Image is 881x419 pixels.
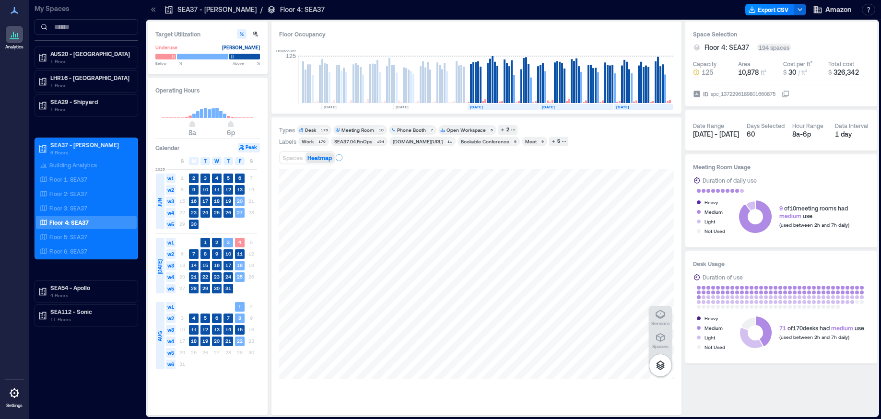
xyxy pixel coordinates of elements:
[225,198,231,204] text: 19
[237,274,243,279] text: 25
[783,60,812,68] div: Cost per ft²
[693,130,739,138] span: [DATE] - [DATE]
[250,157,253,165] span: S
[214,285,220,291] text: 30
[6,403,23,408] p: Settings
[155,60,182,66] span: Below %
[693,122,724,129] div: Date Range
[202,262,208,268] text: 15
[214,338,220,344] text: 20
[237,209,243,215] text: 27
[188,128,196,137] span: 8a
[305,152,334,163] button: Heatmap
[49,204,87,212] p: Floor 3: SEA37
[825,5,851,14] span: Amazon
[50,308,131,315] p: SEA112 - Sonic
[239,157,241,165] span: F
[156,259,164,274] span: [DATE]
[280,5,325,14] p: Floor 4: SEA37
[397,127,426,133] div: Phone Booth
[214,274,220,279] text: 23
[155,85,260,95] h3: Operating Hours
[214,198,220,204] text: 18
[181,157,184,165] span: S
[396,105,409,109] text: [DATE]
[542,105,555,109] text: [DATE]
[50,81,131,89] p: 1 Floor
[215,239,218,245] text: 2
[225,262,231,268] text: 17
[616,105,629,109] text: [DATE]
[783,69,787,76] span: $
[225,251,231,256] text: 10
[705,207,723,217] div: Medium
[35,4,138,13] p: My Spaces
[204,175,207,181] text: 3
[50,149,131,156] p: 6 Floors
[202,198,208,204] text: 17
[693,162,869,172] h3: Meeting Room Usage
[831,325,853,331] span: medium
[177,5,257,14] p: SEA37 - [PERSON_NAME]
[192,186,195,192] text: 9
[166,261,176,270] span: w3
[191,285,197,291] text: 28
[50,141,131,149] p: SEA37 - [PERSON_NAME]
[238,143,260,152] button: Peak
[512,139,518,144] div: 9
[50,98,131,105] p: SEA29 - Shipyard
[202,186,208,192] text: 10
[225,285,231,291] text: 31
[192,315,195,321] text: 4
[233,60,260,66] span: Above %
[225,209,231,215] text: 26
[191,262,197,268] text: 14
[166,185,176,195] span: w2
[834,68,859,76] span: 326,342
[50,284,131,291] p: SEA54 - Apollo
[191,326,197,332] text: 11
[540,139,545,144] div: 9
[702,68,713,77] span: 125
[705,314,718,323] div: Heavy
[202,285,208,291] text: 29
[227,128,235,137] span: 6p
[166,174,176,183] span: w1
[505,126,511,134] div: 2
[155,43,177,52] div: Underuse
[779,205,783,211] span: 9
[215,251,218,256] text: 9
[166,337,176,346] span: w4
[703,175,757,185] div: Duration of daily use
[260,5,263,14] p: /
[155,29,260,39] h3: Target Utilization
[305,127,316,133] div: Desk
[214,262,220,268] text: 16
[238,175,241,181] text: 6
[202,338,208,344] text: 19
[156,198,164,207] span: JUN
[470,105,483,109] text: [DATE]
[779,325,786,331] span: 71
[761,69,766,76] span: ft²
[2,23,26,53] a: Analytics
[705,323,723,333] div: Medium
[191,198,197,204] text: 16
[155,143,180,152] h3: Calendar
[202,326,208,332] text: 12
[549,137,568,146] button: 5
[788,68,796,76] span: 30
[225,338,231,344] text: 21
[738,68,759,76] span: 10,878
[166,284,176,293] span: w5
[738,60,751,68] div: Area
[757,44,791,51] div: 194 spaces
[237,326,243,332] text: 15
[237,338,243,344] text: 22
[227,239,230,245] text: 3
[225,186,231,192] text: 12
[214,326,220,332] text: 13
[204,315,207,321] text: 5
[779,212,801,219] span: medium
[50,74,131,81] p: LHR16 - [GEOGRAPHIC_DATA]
